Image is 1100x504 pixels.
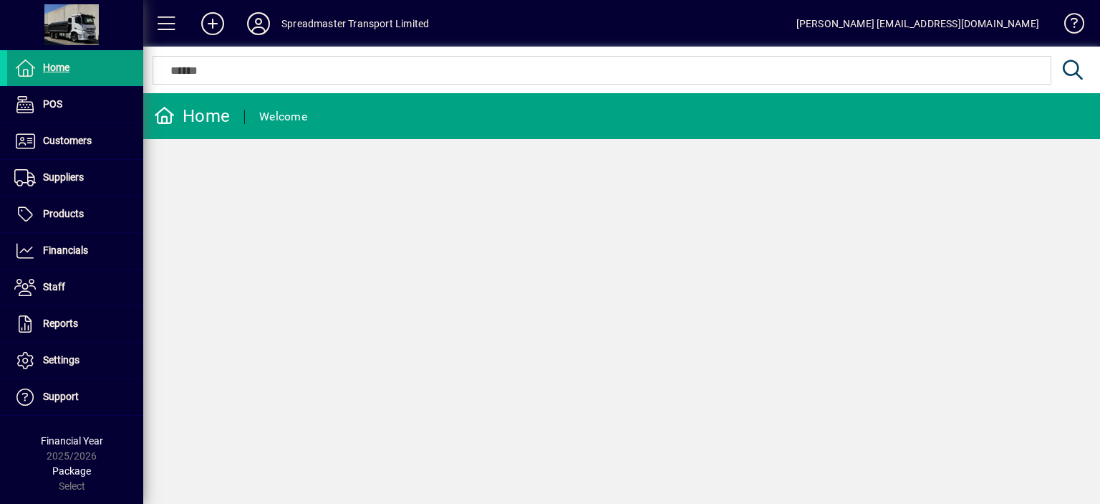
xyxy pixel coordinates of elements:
span: Customers [43,135,92,146]
a: Support [7,379,143,415]
button: Add [190,11,236,37]
a: Products [7,196,143,232]
span: POS [43,98,62,110]
span: Package [52,465,91,477]
button: Profile [236,11,281,37]
span: Financials [43,244,88,256]
span: Support [43,391,79,402]
span: Financial Year [41,435,103,447]
span: Suppliers [43,171,84,183]
a: Settings [7,343,143,379]
a: Customers [7,123,143,159]
span: Settings [43,354,79,366]
div: Spreadmaster Transport Limited [281,12,429,35]
span: Staff [43,281,65,293]
a: Reports [7,306,143,342]
span: Home [43,62,69,73]
span: Products [43,208,84,219]
a: Staff [7,270,143,305]
div: Home [154,105,230,128]
div: Welcome [259,105,307,128]
a: Knowledge Base [1053,3,1082,49]
a: POS [7,87,143,123]
a: Financials [7,233,143,269]
span: Reports [43,318,78,329]
div: [PERSON_NAME] [EMAIL_ADDRESS][DOMAIN_NAME] [796,12,1039,35]
a: Suppliers [7,160,143,196]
